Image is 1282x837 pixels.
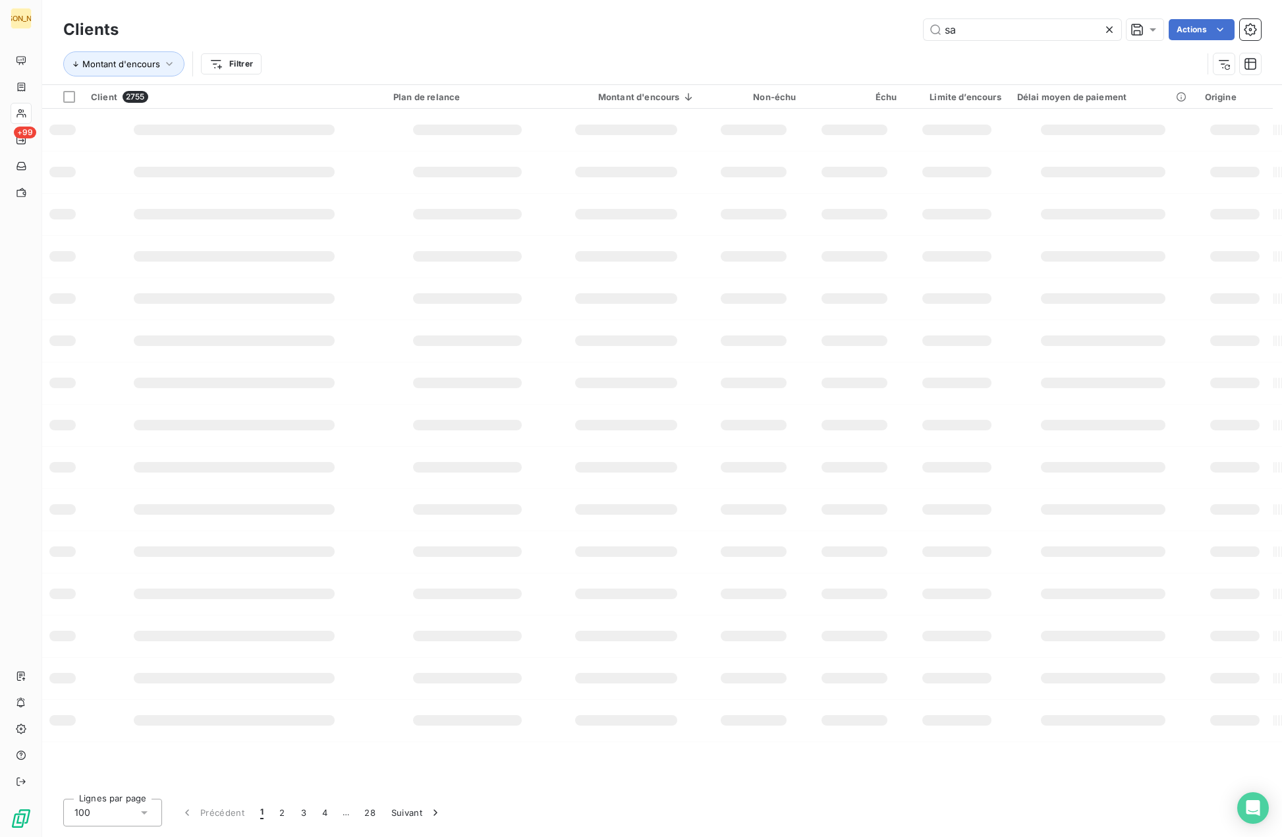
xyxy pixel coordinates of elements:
button: Précédent [173,799,252,826]
div: Montant d'encours [557,92,696,102]
div: [PERSON_NAME] [11,8,32,29]
div: Échu [812,92,897,102]
div: Délai moyen de paiement [1017,92,1189,102]
button: 4 [314,799,335,826]
span: 100 [74,806,90,819]
button: Actions [1169,19,1235,40]
img: Logo LeanPay [11,808,32,829]
span: 2755 [123,91,148,103]
span: 1 [260,806,264,819]
div: Non-échu [711,92,796,102]
div: Plan de relance [393,92,542,102]
button: 2 [271,799,293,826]
div: Open Intercom Messenger [1237,792,1269,824]
button: 1 [252,799,271,826]
input: Rechercher [924,19,1121,40]
h3: Clients [63,18,119,42]
span: Client [91,92,117,102]
span: +99 [14,127,36,138]
button: 3 [293,799,314,826]
span: … [335,802,356,823]
button: Montant d'encours [63,51,184,76]
div: Limite d’encours [912,92,1001,102]
button: 28 [356,799,383,826]
button: Filtrer [201,53,262,74]
div: Origine [1205,92,1265,102]
span: Montant d'encours [82,59,160,69]
button: Suivant [383,799,450,826]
